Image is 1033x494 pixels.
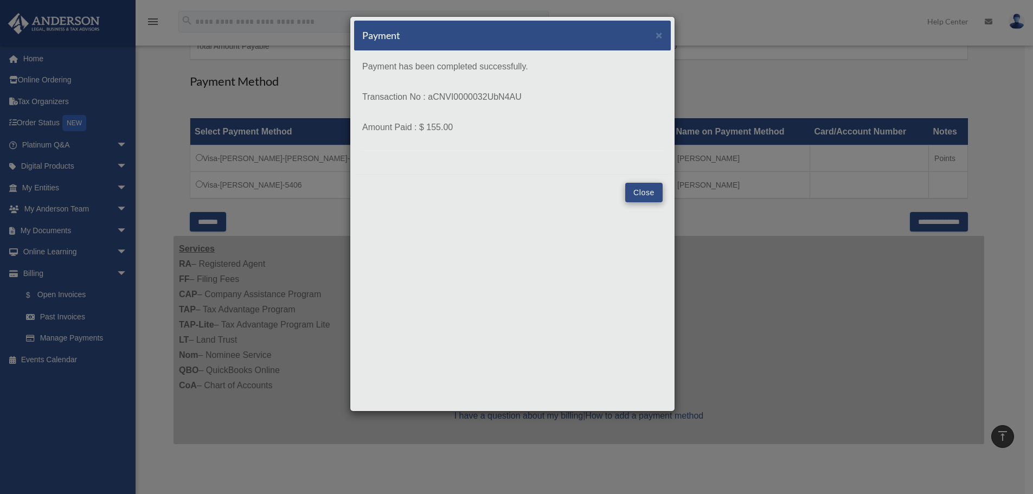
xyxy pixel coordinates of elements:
p: Payment has been completed successfully. [362,59,663,74]
span: × [656,29,663,41]
p: Amount Paid : $ 155.00 [362,120,663,135]
h5: Payment [362,29,400,42]
button: Close [656,29,663,41]
button: Close [625,183,663,202]
p: Transaction No : aCNVI0000032UbN4AU [362,89,663,105]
